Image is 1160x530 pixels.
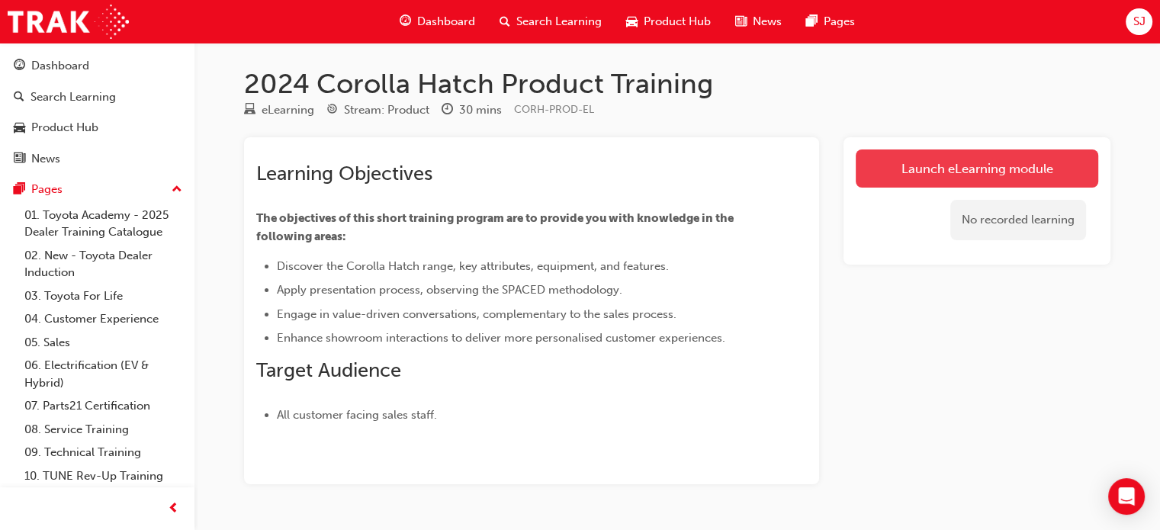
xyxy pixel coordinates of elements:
[387,6,487,37] a: guage-iconDashboard
[326,104,338,117] span: target-icon
[262,101,314,119] div: eLearning
[459,101,502,119] div: 30 mins
[856,149,1098,188] a: Launch eLearning module
[723,6,794,37] a: news-iconNews
[6,49,188,175] button: DashboardSearch LearningProduct HubNews
[614,6,723,37] a: car-iconProduct Hub
[6,52,188,80] a: Dashboard
[31,119,98,137] div: Product Hub
[950,200,1086,240] div: No recorded learning
[626,12,638,31] span: car-icon
[18,284,188,308] a: 03. Toyota For Life
[735,12,747,31] span: news-icon
[442,104,453,117] span: clock-icon
[172,180,182,200] span: up-icon
[14,121,25,135] span: car-icon
[8,5,129,39] img: Trak
[256,162,432,185] span: Learning Objectives
[256,211,736,243] span: The objectives of this short training program are to provide you with knowledge in the following ...
[277,331,725,345] span: Enhance showroom interactions to deliver more personalised customer experiences.
[417,13,475,31] span: Dashboard
[326,101,429,120] div: Stream
[18,331,188,355] a: 05. Sales
[806,12,818,31] span: pages-icon
[824,13,855,31] span: Pages
[514,103,594,116] span: Learning resource code
[18,244,188,284] a: 02. New - Toyota Dealer Induction
[256,358,401,382] span: Target Audience
[14,183,25,197] span: pages-icon
[14,59,25,73] span: guage-icon
[18,418,188,442] a: 08. Service Training
[244,104,255,117] span: learningResourceType_ELEARNING-icon
[6,175,188,204] button: Pages
[31,181,63,198] div: Pages
[6,145,188,173] a: News
[18,394,188,418] a: 07. Parts21 Certification
[794,6,867,37] a: pages-iconPages
[1133,13,1145,31] span: SJ
[1126,8,1152,35] button: SJ
[487,6,614,37] a: search-iconSearch Learning
[18,307,188,331] a: 04. Customer Experience
[244,67,1110,101] h1: 2024 Corolla Hatch Product Training
[344,101,429,119] div: Stream: Product
[516,13,602,31] span: Search Learning
[1108,478,1145,515] div: Open Intercom Messenger
[18,204,188,244] a: 01. Toyota Academy - 2025 Dealer Training Catalogue
[18,354,188,394] a: 06. Electrification (EV & Hybrid)
[14,91,24,104] span: search-icon
[6,114,188,142] a: Product Hub
[18,441,188,464] a: 09. Technical Training
[244,101,314,120] div: Type
[500,12,510,31] span: search-icon
[18,464,188,488] a: 10. TUNE Rev-Up Training
[442,101,502,120] div: Duration
[400,12,411,31] span: guage-icon
[6,83,188,111] a: Search Learning
[31,88,116,106] div: Search Learning
[753,13,782,31] span: News
[14,153,25,166] span: news-icon
[644,13,711,31] span: Product Hub
[277,259,669,273] span: Discover the Corolla Hatch range, key attributes, equipment, and features.
[277,283,622,297] span: Apply presentation process, observing the SPACED methodology.
[31,150,60,168] div: News
[277,408,437,422] span: All customer facing sales staff.
[31,57,89,75] div: Dashboard
[277,307,676,321] span: Engage in value-driven conversations, complementary to the sales process.
[168,499,179,519] span: prev-icon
